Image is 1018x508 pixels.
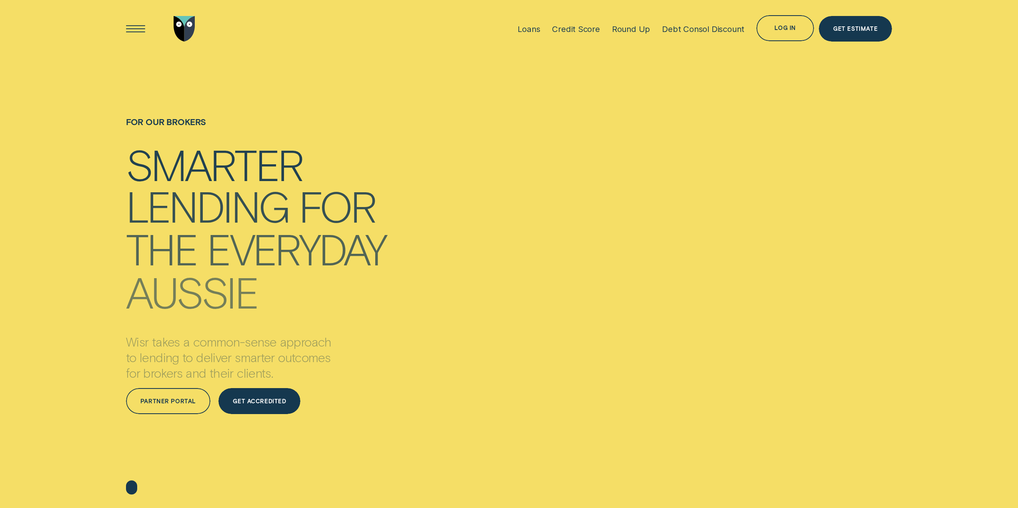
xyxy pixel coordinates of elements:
div: the [126,228,197,268]
div: everyday [207,228,386,268]
a: Get Estimate [819,16,892,42]
div: for [299,185,375,225]
h1: For Our Brokers [126,116,386,143]
a: Partner Portal [126,388,210,414]
div: lending [126,185,289,225]
div: Round Up [612,24,650,34]
div: Loans [518,24,540,34]
button: Log in [756,15,814,41]
p: Wisr takes a common-sense approach to lending to deliver smarter outcomes for brokers and their c... [126,334,376,381]
img: Wisr [174,16,195,42]
div: Smarter [126,143,302,183]
div: Aussie [126,271,258,311]
a: Get Accredited [218,388,300,414]
h4: Smarter lending for the everyday Aussie [126,143,386,303]
button: Open Menu [123,16,149,42]
div: Debt Consol Discount [662,24,744,34]
div: Credit Score [552,24,600,34]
